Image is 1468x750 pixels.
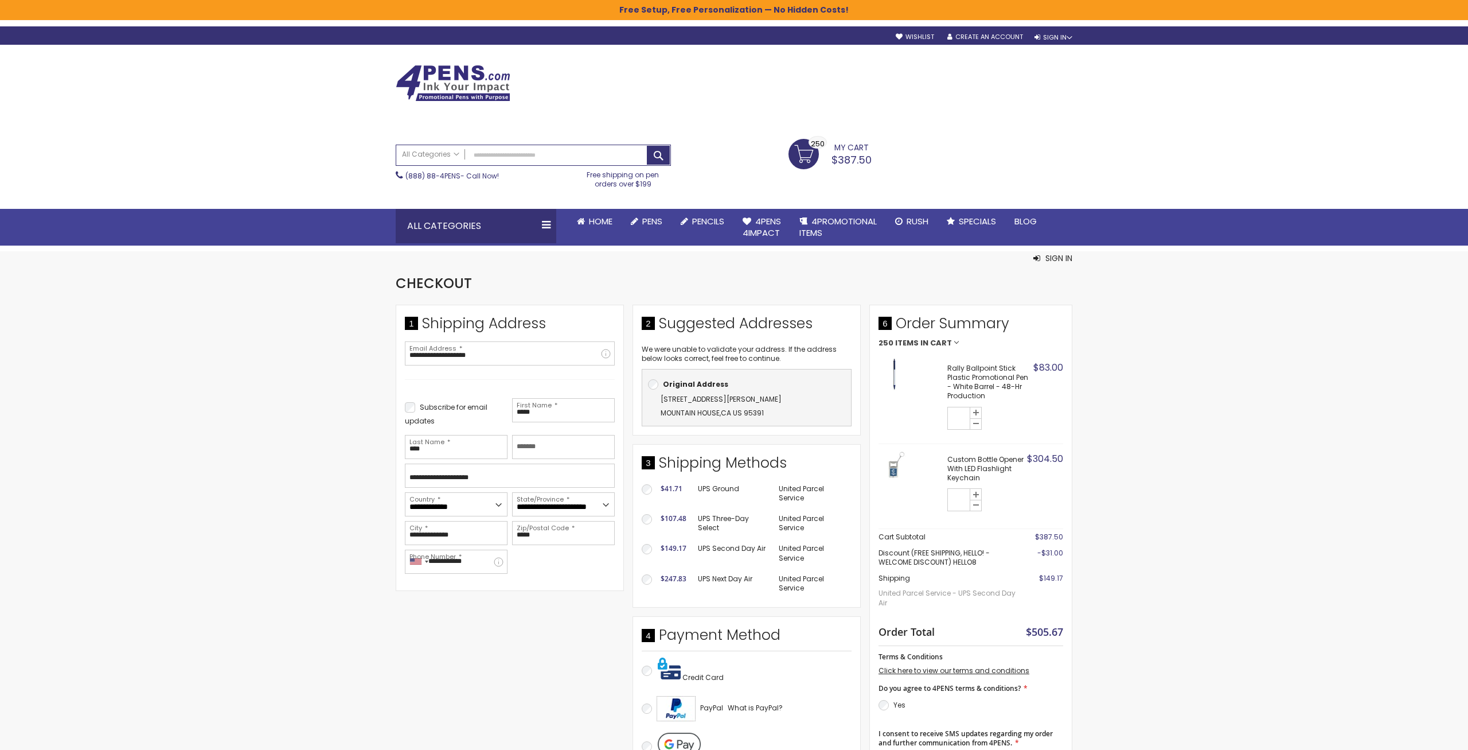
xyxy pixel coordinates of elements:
span: 95391 [744,408,764,418]
span: $387.50 [1035,532,1063,542]
td: UPS Ground [692,479,773,508]
div: Shipping Methods [642,453,852,479]
span: CA [721,408,731,418]
img: Rally Ballpoint Stick Plastic Promotional Pen - White Barrel - 48-Hr Production-Dark Blue [879,359,910,390]
span: Shipping [879,573,910,583]
span: $149.17 [1039,573,1063,583]
a: Blog [1005,209,1046,234]
a: 4PROMOTIONALITEMS [790,209,886,246]
span: Blog [1014,215,1037,227]
a: Pens [622,209,671,234]
span: Home [589,215,612,227]
button: Sign In [1033,252,1072,264]
span: 4PROMOTIONAL ITEMS [799,215,877,239]
th: Cart Subtotal [879,529,1018,545]
a: (888) 88-4PENS [405,171,460,181]
div: Suggested Addresses [642,314,852,339]
div: Free shipping on pen orders over $199 [575,166,671,189]
span: Checkout [396,274,472,293]
b: Original Address [663,379,728,389]
a: Wishlist [896,33,934,41]
span: $83.00 [1033,361,1063,374]
p: We were unable to validate your address. If the address below looks correct, feel free to continue. [642,345,852,363]
span: 250 [811,138,825,149]
span: Sign In [1045,252,1072,264]
span: - Call Now! [405,171,499,181]
img: 4Pens Custom Pens and Promotional Products [396,65,510,102]
div: United States: +1 [405,550,432,573]
span: $247.83 [661,574,686,584]
span: I consent to receive SMS updates regarding my order and further communication from 4PENS. [879,729,1053,748]
span: US [733,408,742,418]
td: United Parcel Service [773,508,852,538]
label: Yes [893,700,905,710]
td: United Parcel Service [773,538,852,568]
strong: Custom Bottle Opener With LED Flashlight Keychain [947,455,1024,483]
span: Rush [907,215,928,227]
span: 250 [879,339,893,347]
a: $387.50 250 [788,139,872,168]
span: HELLO8 [953,557,977,567]
td: UPS Second Day Air [692,538,773,568]
a: Pencils [671,209,733,234]
a: Home [568,209,622,234]
img: Custom Bottle Opener With LED Flashlight Keychain-Blue [879,450,910,481]
div: Shipping Address [405,314,615,339]
span: What is PayPal? [728,703,783,713]
span: All Categories [402,150,459,159]
td: United Parcel Service [773,479,852,508]
strong: Rally Ballpoint Stick Plastic Promotional Pen - White Barrel - 48-Hr Production [947,364,1030,401]
span: Subscribe for email updates [405,402,487,426]
img: Pay with credit card [658,657,681,680]
span: Terms & Conditions [879,652,943,662]
span: $107.48 [661,514,686,523]
span: -$31.00 [1037,548,1063,558]
td: UPS Three-Day Select [692,508,773,538]
span: Order Summary [879,314,1063,339]
span: Items in Cart [895,339,952,347]
a: Create an Account [947,33,1023,41]
a: Specials [938,209,1005,234]
a: Click here to view our terms and conditions [879,666,1029,675]
a: What is PayPal? [728,701,783,715]
span: 4Pens 4impact [743,215,781,239]
strong: Order Total [879,623,935,639]
span: Do you agree to 4PENS terms & conditions? [879,683,1021,693]
span: MOUNTAIN HOUSE [661,408,720,418]
span: $149.17 [661,543,686,553]
span: $505.67 [1026,625,1063,639]
span: PayPal [700,703,723,713]
span: Specials [959,215,996,227]
span: United Parcel Service - UPS Second Day Air [879,583,1018,613]
div: All Categories [396,209,556,243]
a: All Categories [396,145,465,164]
a: Rush [886,209,938,234]
span: Credit Card [682,673,724,682]
span: Pencils [692,215,724,227]
div: Payment Method [642,625,852,651]
span: Discount (FREE SHIPPING, HELLO! - WELCOME DISCOUNT) [879,548,990,567]
a: 4Pens4impact [733,209,790,246]
img: Acceptance Mark [657,696,696,721]
span: Pens [642,215,662,227]
span: $304.50 [1027,452,1063,465]
span: $387.50 [831,153,872,167]
div: , [648,393,845,420]
td: UPS Next Day Air [692,569,773,599]
td: United Parcel Service [773,569,852,599]
span: [STREET_ADDRESS][PERSON_NAME] [661,394,782,404]
span: $41.71 [661,484,682,493]
div: Sign In [1034,33,1072,42]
